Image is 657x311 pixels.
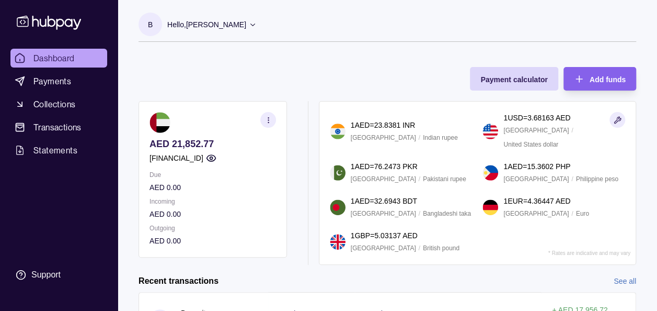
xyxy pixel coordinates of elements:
a: Collections [10,95,107,114]
span: Transactions [33,121,82,134]
p: British pound [423,242,459,254]
p: 1 AED = 76.2473 PKR [351,161,418,172]
p: [GEOGRAPHIC_DATA] [503,208,569,219]
p: / [419,173,420,185]
img: gb [330,234,345,250]
a: Statements [10,141,107,160]
button: Add funds [563,67,636,91]
p: Euro [576,208,589,219]
p: AED 0.00 [149,208,276,220]
p: 1 AED = 32.6943 BDT [351,195,417,207]
p: [FINANCIAL_ID] [149,152,203,164]
span: Payments [33,75,71,87]
span: Dashboard [33,52,75,64]
p: AED 21,852.77 [149,138,276,150]
p: Bangladeshi taka [423,208,471,219]
p: B [148,19,153,30]
button: Payment calculator [470,67,558,91]
p: / [419,242,420,254]
p: Due [149,169,276,181]
a: See all [614,275,636,287]
p: / [571,125,573,136]
img: bd [330,199,345,215]
span: Add funds [590,75,626,84]
p: 1 AED = 23.8381 INR [351,119,415,131]
p: [GEOGRAPHIC_DATA] [351,173,416,185]
img: in [330,124,345,139]
p: [GEOGRAPHIC_DATA] [503,125,569,136]
p: * Rates are indicative and may vary [548,250,630,256]
span: Statements [33,144,77,157]
img: ph [482,165,498,181]
p: 1 GBP = 5.03137 AED [351,230,418,241]
p: / [571,208,573,219]
p: Indian rupee [423,132,458,143]
span: Payment calculator [480,75,547,84]
p: United States dollar [503,139,558,150]
p: 1 USD = 3.68163 AED [503,112,570,124]
p: 1 EUR = 4.36447 AED [503,195,570,207]
p: / [571,173,573,185]
a: Transactions [10,118,107,137]
img: de [482,199,498,215]
p: Hello, [PERSON_NAME] [167,19,246,30]
p: Incoming [149,196,276,207]
img: ae [149,112,170,133]
p: [GEOGRAPHIC_DATA] [351,208,416,219]
a: Dashboard [10,49,107,68]
h2: Recent transactions [139,275,218,287]
p: AED 0.00 [149,182,276,193]
p: Pakistani rupee [423,173,466,185]
img: pk [330,165,345,181]
p: AED 0.00 [149,235,276,247]
a: Support [10,264,107,286]
a: Payments [10,72,107,91]
p: [GEOGRAPHIC_DATA] [503,173,569,185]
p: / [419,208,420,219]
p: 1 AED = 15.3602 PHP [503,161,570,172]
p: [GEOGRAPHIC_DATA] [351,132,416,143]
p: [GEOGRAPHIC_DATA] [351,242,416,254]
div: Support [31,269,61,281]
span: Collections [33,98,75,110]
p: Philippine peso [576,173,618,185]
p: Outgoing [149,223,276,234]
p: / [419,132,420,143]
img: us [482,124,498,139]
